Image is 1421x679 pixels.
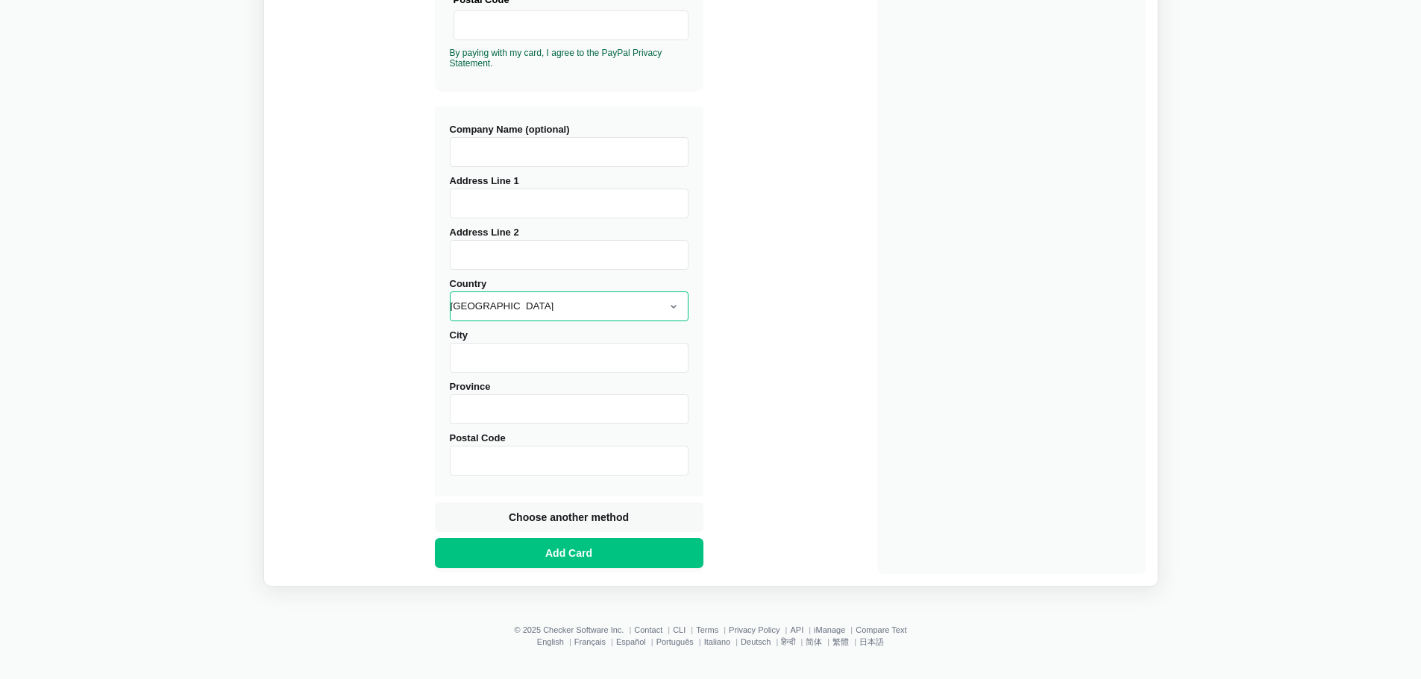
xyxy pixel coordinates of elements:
input: Company Name (optional) [450,137,688,167]
select: Country [450,291,688,321]
a: Compare Text [856,625,906,634]
input: City [450,343,688,373]
a: Português [656,637,694,646]
label: Address Line 2 [450,227,688,270]
input: Postal Code [450,446,688,476]
li: © 2025 Checker Software Inc. [514,625,634,634]
input: Address Line 1 [450,189,688,218]
label: Province [450,381,688,424]
a: Terms [696,625,718,634]
a: 简体 [806,637,822,646]
span: Choose another method [506,510,632,525]
a: Privacy Policy [729,625,779,634]
a: Deutsch [741,637,771,646]
a: हिन्दी [781,637,795,646]
a: Español [616,637,646,646]
input: Province [450,394,688,424]
label: Company Name (optional) [450,124,688,167]
span: Add Card [542,546,595,560]
a: 繁體 [832,637,849,646]
a: English [537,637,564,646]
a: By paying with my card, I agree to the PayPal Privacy Statement. [450,48,662,69]
button: Add Card [435,538,703,568]
a: 日本語 [859,637,884,646]
label: Postal Code [450,432,688,476]
a: Français [574,637,606,646]
a: Contact [634,625,662,634]
input: Address Line 2 [450,240,688,270]
label: Address Line 1 [450,175,688,218]
label: Country [450,278,688,321]
button: Choose another method [435,502,703,532]
a: iManage [814,625,845,634]
a: CLI [673,625,686,634]
iframe: Secure Credit Card Frame - Postal Code [460,11,682,40]
label: City [450,329,688,373]
a: Italiano [704,637,730,646]
a: API [790,625,803,634]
